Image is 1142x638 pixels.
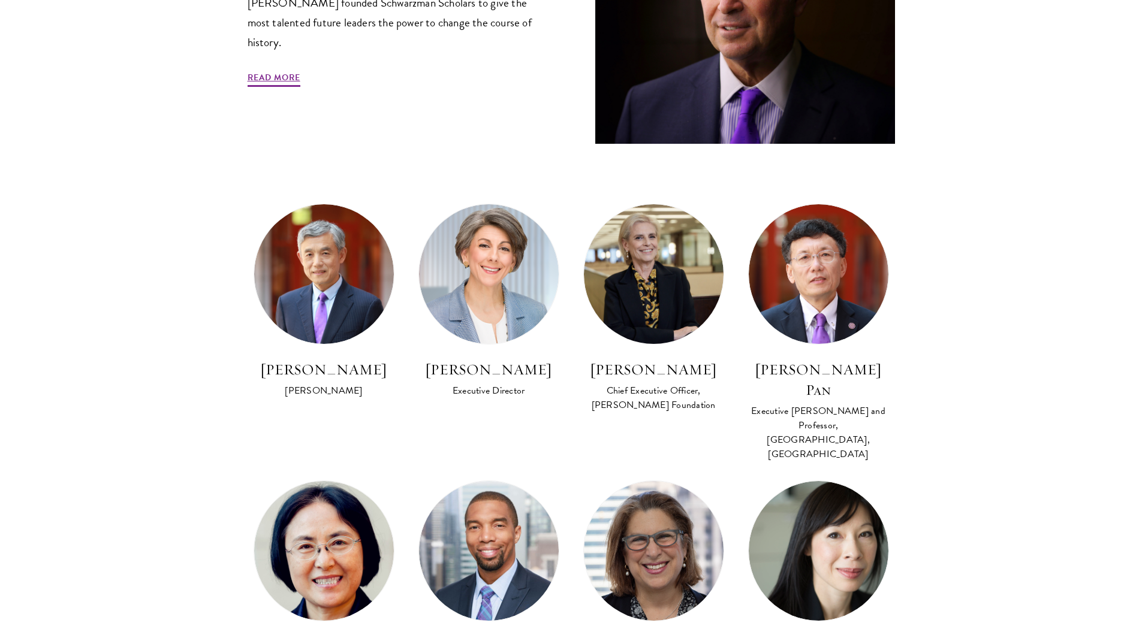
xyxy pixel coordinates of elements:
[418,359,559,380] h3: [PERSON_NAME]
[254,204,394,399] a: [PERSON_NAME] [PERSON_NAME]
[583,359,724,380] h3: [PERSON_NAME]
[748,404,889,461] div: Executive [PERSON_NAME] and Professor, [GEOGRAPHIC_DATA], [GEOGRAPHIC_DATA]
[748,359,889,400] h3: [PERSON_NAME] Pan
[254,359,394,380] h3: [PERSON_NAME]
[748,204,889,462] a: [PERSON_NAME] Pan Executive [PERSON_NAME] and Professor, [GEOGRAPHIC_DATA], [GEOGRAPHIC_DATA]
[254,383,394,398] div: [PERSON_NAME]
[418,383,559,398] div: Executive Director
[418,204,559,399] a: [PERSON_NAME] Executive Director
[248,70,300,89] a: Read More
[583,383,724,412] div: Chief Executive Officer, [PERSON_NAME] Foundation
[583,204,724,413] a: [PERSON_NAME] Chief Executive Officer, [PERSON_NAME] Foundation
